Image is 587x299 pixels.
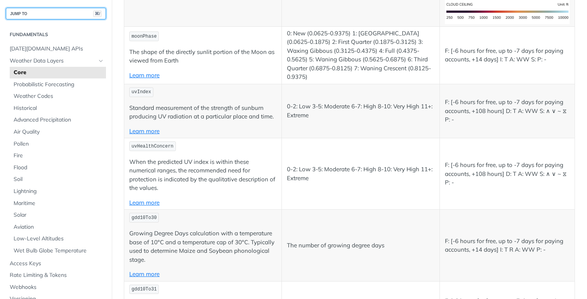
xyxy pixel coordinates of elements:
a: Wet Bulb Globe Temperature [10,245,106,257]
a: Learn more [129,199,160,206]
span: Solar [14,211,104,219]
span: Probabilistic Forecasting [14,81,104,89]
p: 0-2: Low 3-5: Moderate 6-7: High 8-10: Very High 11+: Extreme [287,102,434,120]
span: uvHealthConcern [132,144,174,149]
p: 0-2: Low 3-5: Moderate 6-7: High 8-10: Very High 11+: Extreme [287,165,434,183]
p: F: [-6 hours for free, up to -7 days for paying accounts, +108 hours] D: T A: WW S: ∧ ∨ ~ ⧖ P: - [445,98,570,124]
p: Standard measurement of the strength of sunburn producing UV radiation at a particular place and ... [129,104,276,121]
span: Aviation [14,223,104,231]
a: [DATE][DOMAIN_NAME] APIs [6,43,106,55]
span: Wet Bulb Globe Temperature [14,247,104,255]
span: Expand image [445,7,570,15]
p: When the predicted UV index is within these numerical ranges, the recommended need for protection... [129,158,276,193]
p: The shape of the directly sunlit portion of the Moon as viewed from Earth [129,48,276,65]
a: Lightning [10,186,106,197]
a: Access Keys [6,258,106,269]
span: [DATE][DOMAIN_NAME] APIs [10,45,104,53]
p: F: [-6 hours for free, up to -7 days for paying accounts, +108 hours] D: T A: WW S: ∧ ∨ ~ ⧖ P: - [445,161,570,187]
span: Pollen [14,140,104,148]
a: Webhooks [6,282,106,293]
a: Learn more [129,127,160,135]
a: Maritime [10,198,106,209]
span: Weather Data Layers [10,57,96,65]
a: Air Quality [10,126,106,138]
span: ⌘/ [93,10,102,17]
a: Fire [10,150,106,162]
span: uvIndex [132,89,151,95]
span: Lightning [14,188,104,195]
a: Weather Data LayersHide subpages for Weather Data Layers [6,55,106,67]
button: Hide subpages for Weather Data Layers [98,58,104,64]
a: Flood [10,162,106,174]
a: Soil [10,174,106,185]
span: Access Keys [10,260,104,268]
span: Rate Limiting & Tokens [10,271,104,279]
a: Advanced Precipitation [10,114,106,126]
p: F: [-6 hours for free, up to -7 days for paying accounts, +14 days] I: T A: WW S: P: - [445,47,570,64]
span: Flood [14,164,104,172]
span: Maritime [14,200,104,207]
span: Soil [14,176,104,183]
a: Rate Limiting & Tokens [6,269,106,281]
a: Weather Codes [10,90,106,102]
span: gdd10To31 [132,287,157,292]
p: Growing Degree Days calculation with a temperature base of 10°C and a temperature cap of 30°C. Ty... [129,229,276,264]
span: Webhooks [10,283,104,291]
span: Advanced Precipitation [14,116,104,124]
p: F: [-6 hours for free, up to -7 days for paying accounts, +14 days] I: T R A: WW P: - [445,237,570,254]
span: Air Quality [14,128,104,136]
span: Fire [14,152,104,160]
span: Weather Codes [14,92,104,100]
span: gdd10To30 [132,215,157,221]
span: moonPhase [132,34,157,39]
h2: Fundamentals [6,31,106,38]
a: Historical [10,103,106,114]
span: Historical [14,104,104,112]
span: Core [14,69,104,76]
a: Core [10,67,106,78]
button: JUMP TO⌘/ [6,8,106,19]
a: Learn more [129,270,160,278]
p: 0: New (0.0625-0.9375) 1: [GEOGRAPHIC_DATA] (0.0625-0.1875) 2: First Quarter (0.1875-0.3125) 3: W... [287,29,434,82]
a: Pollen [10,138,106,150]
p: The number of growing degree days [287,241,434,250]
a: Low-Level Altitudes [10,233,106,245]
a: Solar [10,209,106,221]
a: Learn more [129,71,160,79]
span: Low-Level Altitudes [14,235,104,243]
a: Aviation [10,221,106,233]
a: Probabilistic Forecasting [10,79,106,90]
